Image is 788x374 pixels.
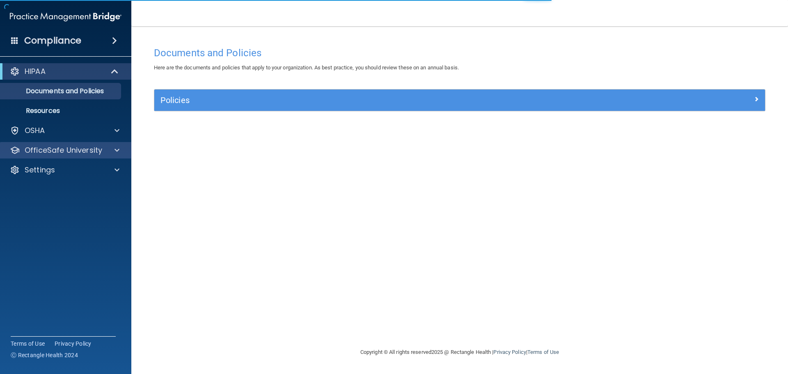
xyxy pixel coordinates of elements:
a: Terms of Use [527,349,559,355]
a: Settings [10,165,119,175]
p: HIPAA [25,67,46,76]
h5: Policies [160,96,606,105]
a: Terms of Use [11,340,45,348]
a: HIPAA [10,67,119,76]
a: OfficeSafe University [10,145,119,155]
p: Documents and Policies [5,87,117,95]
a: Privacy Policy [493,349,526,355]
div: Copyright © All rights reserved 2025 @ Rectangle Health | | [310,339,609,365]
p: OfficeSafe University [25,145,102,155]
p: OSHA [25,126,45,135]
span: Ⓒ Rectangle Health 2024 [11,351,78,359]
p: Resources [5,107,117,115]
h4: Documents and Policies [154,48,765,58]
a: OSHA [10,126,119,135]
p: Settings [25,165,55,175]
h4: Compliance [24,35,81,46]
a: Policies [160,94,759,107]
img: PMB logo [10,9,121,25]
span: Here are the documents and policies that apply to your organization. As best practice, you should... [154,64,459,71]
a: Privacy Policy [55,340,92,348]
